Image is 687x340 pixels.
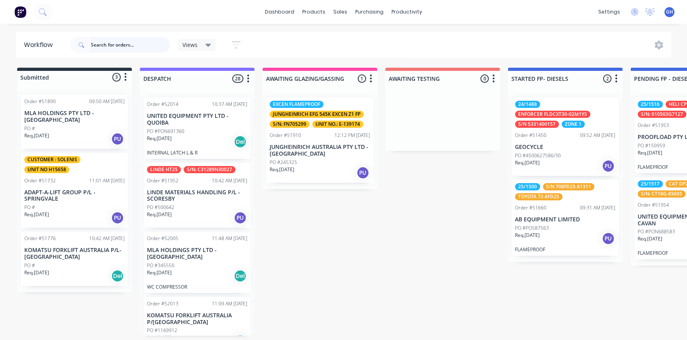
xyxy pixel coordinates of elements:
div: purchasing [351,6,388,18]
img: Factory [14,6,26,18]
p: ADAPT-A-LIFT GROUP P/L - SPRINGVALE [24,189,125,203]
p: PO #500642 [147,204,174,211]
p: KOMATSU FORKLIFT AUSTRALIA P/L-[GEOGRAPHIC_DATA] [24,247,125,260]
p: KOMATSU FORKLIFT AUSTRALIA P/[GEOGRAPHIC_DATA] [147,312,247,326]
div: Del [111,270,124,282]
p: Req. [DATE] [515,159,540,166]
div: 11:48 AM [DATE] [212,235,247,242]
div: Workflow [24,40,57,50]
p: AB EQUIPMENT LIMITED [515,216,615,223]
div: Order #5189009:50 AM [DATE]MLA HOLDINGS PTY LTD - [GEOGRAPHIC_DATA]PO #Req.[DATE]PU [21,95,128,149]
p: GEOCYCLE [515,144,615,150]
div: Del [234,135,247,148]
div: 25/1517 [638,180,663,188]
a: dashboard [261,6,298,18]
div: 25/1500 [515,183,540,190]
div: 24/1488ENFORCER FLDCXT30-02M1YSS/N 5331400157ZONE 1Order #5145009:52 AM [DATE]GEOCYCLEPO #4500627... [512,98,618,176]
div: UNIT NO H15658 [24,166,69,173]
div: Order #51953 [638,122,669,129]
p: UNITED EQUIPMENT PTY LTD - QUOIBA [147,113,247,126]
div: 10:37 AM [DATE] [212,101,247,108]
div: Order #51732 [24,177,56,184]
p: MLA HOLDINGS PTY LTD - [GEOGRAPHIC_DATA] [147,247,247,260]
p: PO #150959 [638,142,665,149]
p: Req. [DATE] [24,132,49,139]
p: PO #345550 [147,262,174,269]
div: PU [356,166,369,179]
div: Order #5201410:37 AM [DATE]UNITED EQUIPMENT PTY LTD - QUOIBAPO #PON691360Req.[DATE]DelINTERNAL LA... [144,98,251,159]
div: CUSTOMER : SOLENISUNIT NO H15658Order #5173211:01 AM [DATE]ADAPT-A-LIFT GROUP P/L - SPRINGVALEPO ... [21,153,128,228]
p: LINDE MATERIALS HANDLING P/L - SCORESBY [147,189,247,203]
div: PU [111,211,124,224]
div: LINDE HT25 [147,166,181,173]
div: EXCEN FLAMEPROOFJUNGHEINRICH EFG 545K EXCEN Z1 FPS/N: FN705299UNIT NO.: E-139174Order #5191012:12... [266,98,373,183]
p: PO #PON688583 [638,228,675,235]
div: S/N: C31289N30027 [184,166,235,173]
p: FLAMEPROOF [515,246,615,252]
div: Order #51660 [515,204,546,211]
span: Views [182,41,198,49]
p: PO #PON691360 [147,128,184,135]
p: Req. [DATE] [515,232,540,239]
div: 11:09 AM [DATE] [212,300,247,307]
p: PO #4500627586/30 [515,152,561,159]
div: 12:12 PM [DATE] [335,132,370,139]
div: PU [602,232,615,245]
p: Req. [DATE] [147,135,172,142]
div: EXCEN FLAMEPROOF [270,101,323,108]
div: 10:42 AM [DATE] [89,235,125,242]
div: settings [594,6,624,18]
p: PO #PO587563 [515,225,549,232]
div: S/N: CT18G-85605 [638,190,685,197]
p: WC COMPRESSOR [147,284,247,290]
div: Order #52014 [147,101,178,108]
p: PO #1169912 [147,327,177,334]
div: TOYOTA 72-8FD25 [515,193,562,200]
div: Order #51954 [638,201,669,209]
div: products [298,6,329,18]
p: INTERNAL LATCH L & R [147,150,247,156]
div: 25/1500S/N 708FD25-81311TOYOTA 72-8FD25Order #5166009:31 AM [DATE]AB EQUIPMENT LIMITEDPO #PO58756... [512,180,618,256]
div: S/N 708FD25-81311 [543,183,594,190]
p: PO #245325 [270,159,297,166]
p: PO # [24,204,35,211]
p: Req. [DATE] [24,269,49,276]
div: 09:52 AM [DATE] [580,132,615,139]
p: Req. [DATE] [270,166,294,173]
div: productivity [388,6,426,18]
div: S/N: 010503G7127 [638,111,686,118]
p: Req. [DATE] [147,269,172,276]
div: PU [602,160,615,172]
div: CUSTOMER : SOLENIS [24,156,80,163]
p: Req. [DATE] [638,149,662,156]
div: Order #51776 [24,235,56,242]
div: Order #52005 [147,235,178,242]
div: Order #5200511:48 AM [DATE]MLA HOLDINGS PTY LTD - [GEOGRAPHIC_DATA]PO #345550Req.[DATE]DelWC COMP... [144,232,251,293]
p: MLA HOLDINGS PTY LTD - [GEOGRAPHIC_DATA] [24,110,125,123]
input: Search for orders... [91,37,170,53]
div: UNIT NO.: E-139174 [312,121,363,128]
div: S/N: FN705299 [270,121,309,128]
div: JUNGHEINRICH EFG 545K EXCEN Z1 FP [270,111,364,118]
div: Order #51910 [270,132,301,139]
div: PU [111,133,124,145]
p: JUNGHEINRICH AUSTRALIA PTY LTD - [GEOGRAPHIC_DATA] [270,144,370,157]
div: 09:31 AM [DATE] [580,204,615,211]
div: 11:01 AM [DATE] [89,177,125,184]
p: PO # [24,262,35,269]
div: 25/1516 [638,101,663,108]
div: Order #51450 [515,132,546,139]
div: Order #51890 [24,98,56,105]
div: 09:50 AM [DATE] [89,98,125,105]
div: sales [329,6,351,18]
div: 10:42 AM [DATE] [212,177,247,184]
p: PO # [24,125,35,132]
div: Order #51952 [147,177,178,184]
div: Order #5177610:42 AM [DATE]KOMATSU FORKLIFT AUSTRALIA P/L-[GEOGRAPHIC_DATA]PO #Req.[DATE]Del [21,232,128,286]
div: Order #52013 [147,300,178,307]
div: 24/1488 [515,101,540,108]
div: S/N 5331400157 [515,121,559,128]
p: Req. [DATE] [147,211,172,218]
span: GH [666,8,673,16]
div: Del [234,270,247,282]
